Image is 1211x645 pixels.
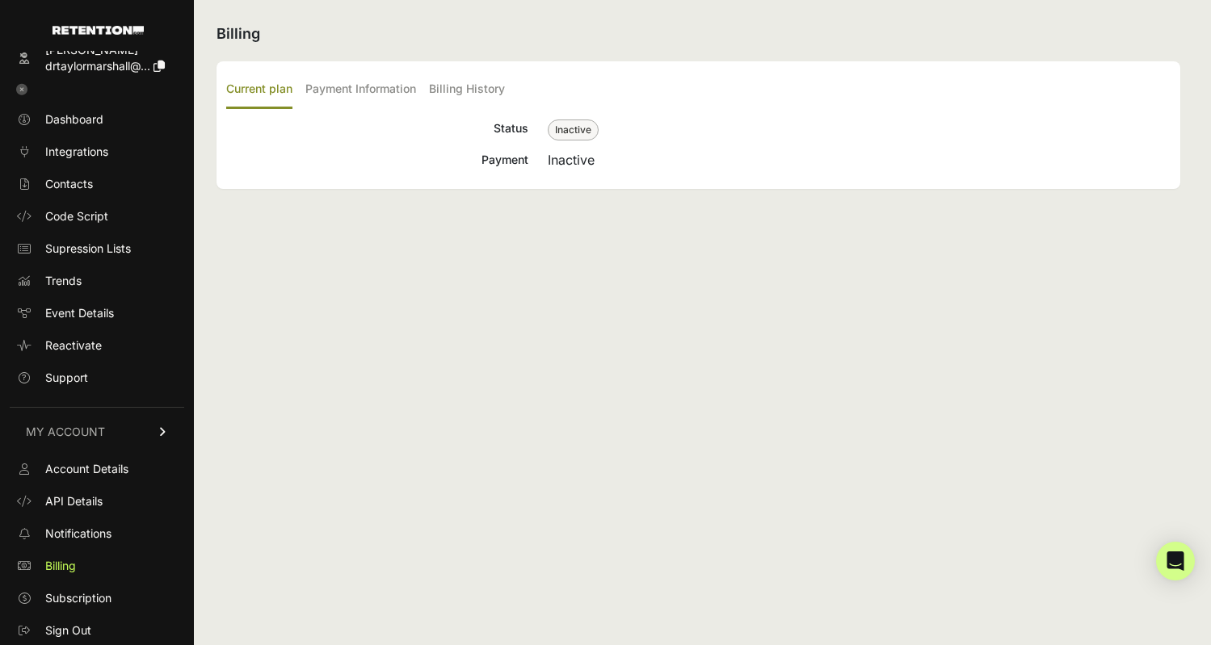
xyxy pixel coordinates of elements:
label: Payment Information [305,71,416,109]
a: Trends [10,268,184,294]
span: Contacts [45,176,93,192]
a: Code Script [10,203,184,229]
span: Dashboard [45,111,103,128]
span: MY ACCOUNT [26,424,105,440]
span: Supression Lists [45,241,131,257]
span: Notifications [45,526,111,542]
span: Event Details [45,305,114,321]
a: MY ACCOUNT [10,407,184,456]
span: Subscription [45,590,111,606]
a: Integrations [10,139,184,165]
span: drtaylormarshall@... [45,59,150,73]
label: Billing History [429,71,505,109]
a: [PERSON_NAME] drtaylormarshall@... [10,37,184,79]
div: Inactive [548,150,1171,170]
span: API Details [45,493,103,509]
a: Reactivate [10,333,184,358]
span: Account Details [45,461,128,477]
a: Billing [10,553,184,579]
a: Support [10,365,184,391]
span: Billing [45,558,76,574]
div: Status [226,119,528,140]
div: Payment [226,150,528,170]
span: Sign Out [45,622,91,639]
a: Subscription [10,585,184,611]
a: Sign Out [10,618,184,643]
a: Dashboard [10,107,184,132]
span: Integrations [45,144,108,160]
span: Inactive [548,119,599,140]
a: API Details [10,488,184,514]
h2: Billing [217,23,1180,45]
div: Open Intercom Messenger [1156,542,1195,580]
span: Reactivate [45,337,102,354]
a: Supression Lists [10,236,184,262]
img: Retention.com [53,26,144,35]
a: Contacts [10,171,184,197]
span: Code Script [45,208,108,224]
a: Event Details [10,300,184,326]
a: Account Details [10,456,184,482]
span: Support [45,370,88,386]
label: Current plan [226,71,292,109]
a: Notifications [10,521,184,547]
span: Trends [45,273,82,289]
